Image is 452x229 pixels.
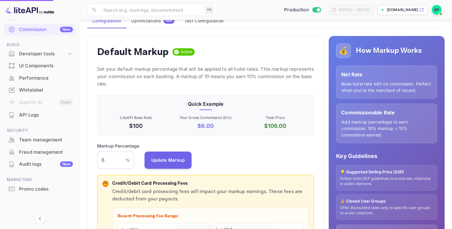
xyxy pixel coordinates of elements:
[102,100,309,108] p: Quick Example
[341,109,432,116] p: Commissionable Rate
[4,72,76,84] a: Performance
[4,109,76,120] a: API Logs
[339,45,348,56] p: 💰
[4,183,76,195] div: Promo codes
[339,7,370,13] div: [DATE] — [DATE]
[125,157,130,163] p: %
[4,11,76,23] a: Earnings
[4,176,76,183] span: Marketing
[102,115,169,120] p: LiteAPI Base Rate
[341,119,432,138] p: Add markup percentage to earn commission. 15% markup = 15% commission earned.
[4,49,76,59] div: Developer tools
[4,146,76,158] a: Fraud management
[102,122,169,130] p: $100
[117,213,303,219] p: Recent Processing Fee Range:
[4,158,76,170] a: Audit logsNew
[19,50,67,57] div: Developer tools
[164,19,174,23] span: New
[19,149,73,156] div: Fraud management
[340,169,433,175] p: 💡 Suggested Selling Price (SSP)
[4,41,76,48] span: Build
[356,46,422,56] h5: How Markup Works
[87,14,126,28] button: Configuration
[19,26,73,33] div: Commission
[97,46,169,58] h4: Default Markup
[179,14,228,28] button: Test Configuration
[284,6,309,14] span: Production
[172,122,239,130] p: $ 6.00
[242,115,309,120] p: Total Price
[4,127,76,134] span: Security
[19,75,73,82] div: Performance
[19,136,73,144] div: Team management
[4,109,76,121] div: API Logs
[341,81,432,93] p: Base hotel rate with no commission. Perfect when you're the merchant of record.
[282,6,323,14] div: Switch to Sandbox mode
[34,213,46,224] button: Collapse navigation
[112,180,309,187] p: Credit/Debit Card Processing Fees
[340,198,433,204] p: 🔒 Closed User Groups
[178,49,195,55] span: Active
[4,60,76,71] a: UI Components
[19,161,73,168] div: Audit logs
[4,84,76,96] a: Whitelabel
[103,181,108,187] p: 💳
[340,176,433,187] p: Follow hotel SSP guidelines to avoid rate violations in public domains.
[131,18,174,24] div: Optimizations
[97,65,314,88] p: Set your default markup percentage that will be applied to all hotel rates. This markup represent...
[4,24,76,35] a: CommissionNew
[60,161,73,167] div: New
[112,188,309,203] p: Credit/debit card processing fees will impact your markup earnings. These fees are deducted from ...
[4,183,76,195] a: Promo codes
[432,5,442,15] img: Oussama Tali
[100,4,202,16] input: Search (e.g. bookings, documentation)
[145,152,192,169] button: Update Markup
[336,152,437,160] p: Key Guidelines
[4,24,76,36] div: CommissionNew
[19,62,73,69] div: UI Components
[19,112,73,119] div: API Logs
[341,71,432,78] p: Net Rate
[242,122,309,130] p: $ 106.00
[97,143,140,149] p: Markup Percentage
[387,7,418,13] p: [DOMAIN_NAME]
[97,152,125,169] input: 0
[19,186,73,193] div: Promo codes
[4,134,76,146] div: Team management
[205,6,214,14] div: ⌘K
[340,205,433,216] p: Offer discounted rates only to specific user groups to avoid violations.
[60,27,73,32] div: New
[4,60,76,72] div: UI Components
[172,115,239,120] p: Your Gross Commission ( 6 %)
[19,87,73,94] div: Whitelabel
[4,134,76,145] a: Team management
[5,5,54,15] img: LiteAPI logo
